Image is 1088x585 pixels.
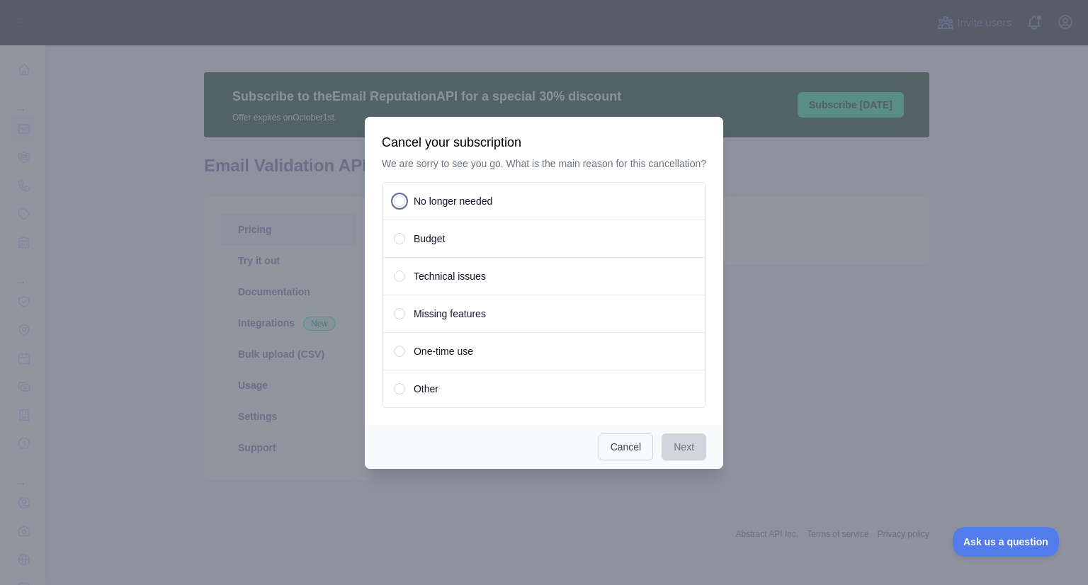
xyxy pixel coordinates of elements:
[382,157,706,171] p: We are sorry to see you go. What is the main reason for this cancellation?
[414,307,486,321] span: Missing features
[599,433,654,460] button: Cancel
[953,527,1060,557] iframe: Toggle Customer Support
[414,382,438,396] span: Other
[382,134,706,151] h3: Cancel your subscription
[414,269,486,283] span: Technical issues
[414,194,492,208] span: No longer needed
[414,344,473,358] span: One-time use
[662,433,706,460] button: Next
[414,232,445,246] span: Budget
